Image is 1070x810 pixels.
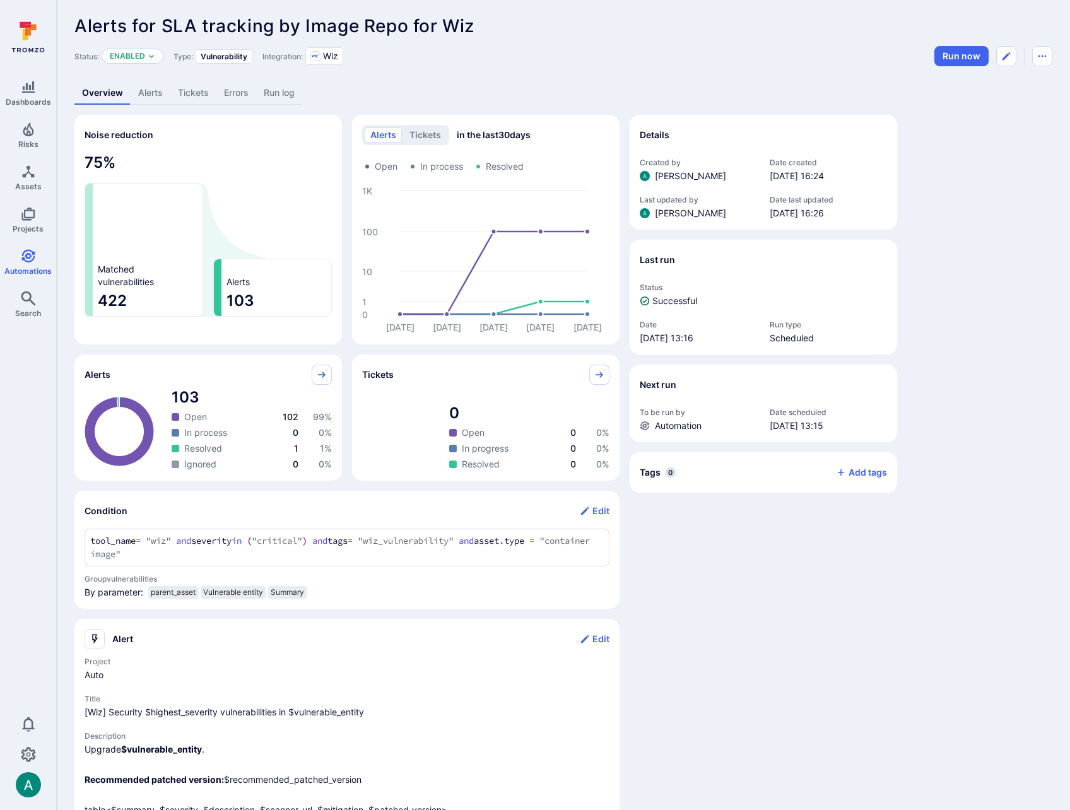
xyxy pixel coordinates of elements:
[85,574,609,584] span: Group vulnerabilities
[323,50,338,62] span: Wiz
[283,411,298,422] span: 102
[770,158,887,167] span: Date created
[15,308,41,318] span: Search
[74,81,1052,105] div: Automation tabs
[16,772,41,797] img: ACg8ocLSa5mPYBaXNx3eFu_EmspyJX0laNWN7cXOFirfQ7srZveEpg=s96-c
[85,694,609,703] span: Title
[996,46,1016,66] button: Edit automation
[85,706,609,719] span: alert title
[85,505,127,517] h2: Condition
[85,586,143,604] span: By parameter:
[271,587,304,597] span: Summary
[640,129,669,141] h2: Details
[85,731,609,741] span: Description
[362,226,378,237] text: 100
[640,158,757,167] span: Created by
[640,171,650,181] img: ACg8ocLSa5mPYBaXNx3eFu_EmspyJX0laNWN7cXOFirfQ7srZveEpg=s96-c
[433,322,461,332] text: [DATE]
[640,195,757,204] span: Last updated by
[640,408,757,417] span: To be run by
[18,139,38,149] span: Risks
[630,452,897,493] div: Collapse tags
[74,15,474,37] span: Alerts for SLA tracking by Image Repo for Wiz
[526,322,555,332] text: [DATE]
[365,127,402,143] button: alerts
[319,459,332,469] span: 0 %
[172,387,332,408] span: total
[85,743,609,756] p: Upgrade .
[85,774,224,785] b: Recommended patched version:
[226,291,326,311] span: 103
[457,129,531,141] span: in the last 30 days
[770,420,887,432] span: [DATE] 13:15
[770,170,887,182] span: [DATE] 16:24
[85,669,609,681] span: alert project
[570,459,576,469] span: 0
[148,52,155,60] button: Expand dropdown
[85,153,332,173] span: 75 %
[770,320,887,329] span: Run type
[173,52,193,61] span: Type:
[170,81,216,105] a: Tickets
[596,427,609,438] span: 0 %
[90,534,604,561] textarea: Add condition
[640,332,757,344] span: [DATE] 13:16
[640,208,650,218] div: Arjan Dehar
[1032,46,1052,66] button: Automation menu
[362,266,372,277] text: 10
[85,368,110,381] span: Alerts
[462,426,485,439] span: Open
[640,208,650,218] img: ACg8ocLSa5mPYBaXNx3eFu_EmspyJX0laNWN7cXOFirfQ7srZveEpg=s96-c
[184,442,222,455] span: Resolved
[320,443,332,454] span: 1 %
[362,296,367,307] text: 1
[131,81,170,105] a: Alerts
[121,744,202,754] b: $vulnerable_entity
[652,295,697,307] span: Successful
[13,224,44,233] span: Projects
[655,420,702,432] span: Automation
[655,170,726,182] span: [PERSON_NAME]
[262,52,303,61] span: Integration:
[573,322,602,332] text: [DATE]
[375,160,397,173] span: Open
[319,427,332,438] span: 0 %
[449,403,609,423] span: total
[630,365,897,442] section: Next run widget
[256,81,302,105] a: Run log
[110,51,145,61] p: Enabled
[462,442,509,455] span: In progress
[596,443,609,454] span: 0 %
[362,309,368,320] text: 0
[85,129,153,140] span: Noise reduction
[420,160,463,173] span: In process
[98,291,197,311] span: 422
[352,355,620,481] div: Tickets pie widget
[184,426,227,439] span: In process
[74,355,342,481] div: Alerts pie widget
[74,491,620,609] section: Condition widget
[112,633,133,645] h2: Alert
[15,182,42,191] span: Assets
[570,427,576,438] span: 0
[4,266,52,276] span: Automations
[294,443,298,454] span: 1
[74,81,131,105] a: Overview
[362,185,372,196] text: 1K
[640,254,675,266] h2: Last run
[770,408,887,417] span: Date scheduled
[184,458,216,471] span: Ignored
[184,411,207,423] span: Open
[85,657,609,666] span: Project
[666,467,676,478] span: 0
[770,332,887,344] span: Scheduled
[74,52,99,61] span: Status:
[226,276,250,288] span: Alerts
[640,379,676,391] h2: Next run
[386,322,414,332] text: [DATE]
[352,115,620,344] div: Alerts/Tickets trend
[98,263,154,288] span: Matched vulnerabilities
[640,171,650,181] div: Arjan Dehar
[640,320,757,329] span: Date
[630,115,897,230] section: Details widget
